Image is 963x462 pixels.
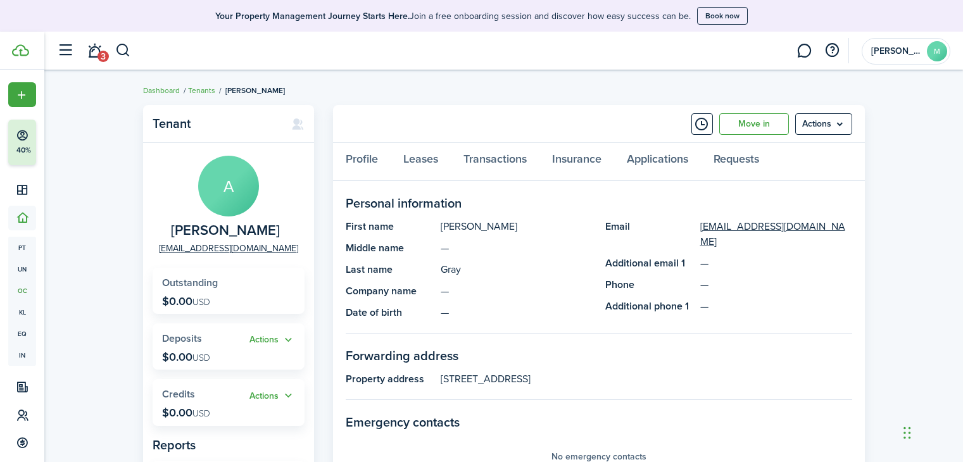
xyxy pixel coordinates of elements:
[8,280,36,301] a: oc
[795,113,852,135] button: Open menu
[215,9,691,23] p: Join a free onboarding session and discover how easy success can be.
[249,389,295,403] button: Open menu
[162,351,210,363] p: $0.00
[441,262,593,277] panel-main-description: Gray
[391,143,451,181] a: Leases
[215,9,410,23] b: Your Property Management Journey Starts Here.
[8,323,36,344] a: eq
[8,301,36,323] a: kl
[346,262,434,277] panel-main-title: Last name
[441,284,593,299] panel-main-description: —
[12,44,29,56] img: TenantCloud
[539,143,614,181] a: Insurance
[115,40,131,61] button: Search
[346,219,434,234] panel-main-title: First name
[903,414,911,452] div: Drag
[346,240,434,256] panel-main-title: Middle name
[605,277,694,292] panel-main-title: Phone
[53,39,77,63] button: Open sidebar
[700,219,852,249] a: [EMAIL_ADDRESS][DOMAIN_NAME]
[82,35,106,67] a: Notifications
[701,143,772,181] a: Requests
[346,305,434,320] panel-main-title: Date of birth
[451,143,539,181] a: Transactions
[719,113,789,135] a: Move in
[171,223,280,239] span: Anthony Gray
[143,85,180,96] a: Dashboard
[249,333,295,347] button: Open menu
[346,371,434,387] panel-main-title: Property address
[8,120,113,165] button: 40%
[162,331,202,346] span: Deposits
[697,7,748,25] button: Book now
[346,413,852,432] panel-main-section-title: Emergency contacts
[441,305,593,320] panel-main-description: —
[795,113,852,135] menu-btn: Actions
[98,51,109,62] span: 3
[162,406,210,419] p: $0.00
[441,371,852,387] panel-main-description: [STREET_ADDRESS]
[162,275,218,290] span: Outstanding
[8,82,36,107] button: Open menu
[871,47,922,56] span: Mary
[900,401,963,462] iframe: Chat Widget
[8,258,36,280] a: un
[225,85,285,96] span: [PERSON_NAME]
[346,346,852,365] panel-main-section-title: Forwarding address
[162,295,210,308] p: $0.00
[441,240,593,256] panel-main-description: —
[346,194,852,213] panel-main-section-title: Personal information
[792,35,816,67] a: Messaging
[198,156,259,216] avatar-text: A
[605,299,694,314] panel-main-title: Additional phone 1
[821,40,843,61] button: Open resource center
[192,351,210,365] span: USD
[162,387,195,401] span: Credits
[8,237,36,258] a: pt
[605,219,694,249] panel-main-title: Email
[614,143,701,181] a: Applications
[188,85,215,96] a: Tenants
[192,407,210,420] span: USD
[16,145,32,156] p: 40%
[441,219,593,234] panel-main-description: [PERSON_NAME]
[153,435,305,454] panel-main-subtitle: Reports
[249,333,295,347] button: Actions
[927,41,947,61] avatar-text: M
[153,116,279,131] panel-main-title: Tenant
[8,344,36,366] a: in
[249,389,295,403] button: Actions
[605,256,694,271] panel-main-title: Additional email 1
[346,284,434,299] panel-main-title: Company name
[159,242,298,255] a: [EMAIL_ADDRESS][DOMAIN_NAME]
[333,143,391,181] a: Profile
[192,296,210,309] span: USD
[691,113,713,135] button: Timeline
